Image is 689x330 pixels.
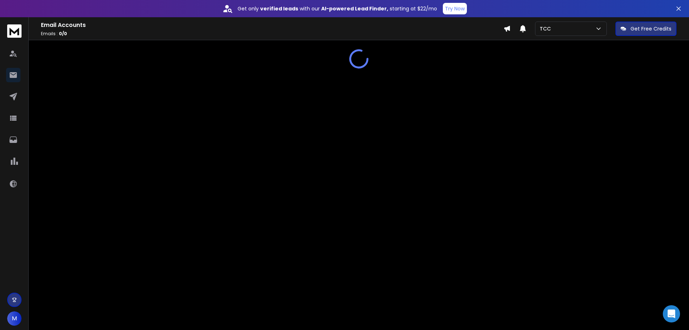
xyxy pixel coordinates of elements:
[631,25,671,32] p: Get Free Credits
[540,25,554,32] p: TCC
[260,5,298,12] strong: verified leads
[7,311,22,326] button: M
[238,5,437,12] p: Get only with our starting at $22/mo
[615,22,676,36] button: Get Free Credits
[321,5,388,12] strong: AI-powered Lead Finder,
[443,3,467,14] button: Try Now
[7,24,22,38] img: logo
[59,31,67,37] span: 0 / 0
[41,31,503,37] p: Emails :
[41,21,503,29] h1: Email Accounts
[445,5,465,12] p: Try Now
[663,305,680,322] div: Open Intercom Messenger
